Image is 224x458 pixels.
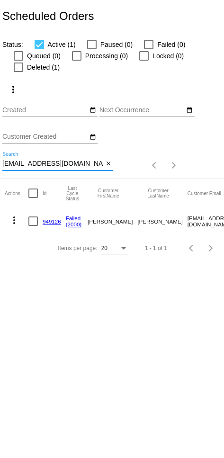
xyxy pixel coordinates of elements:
mat-icon: date_range [90,134,96,141]
div: Items per page: [58,245,97,251]
div: 1 - 1 of 1 [145,245,167,251]
input: Search [2,160,103,168]
mat-icon: date_range [186,107,193,114]
mat-cell: [PERSON_NAME] [137,207,187,235]
button: Change sorting for LastProcessingCycleId [66,186,79,201]
button: Previous page [182,239,201,258]
span: Failed (0) [157,39,185,50]
mat-icon: more_vert [9,215,20,226]
button: Next page [164,156,183,175]
input: Created [2,107,88,114]
button: Change sorting for Id [43,190,46,196]
a: (2000) [66,221,82,227]
span: 20 [101,245,108,251]
mat-cell: [PERSON_NAME] [88,207,137,235]
a: 949126 [43,218,61,225]
mat-icon: more_vert [8,84,19,95]
button: Previous page [145,156,164,175]
input: Next Occurrence [99,107,185,114]
button: Clear [103,159,113,169]
span: Locked (0) [152,50,184,62]
button: Next page [201,239,220,258]
a: Failed [66,215,81,221]
span: Deleted (1) [27,62,60,73]
span: Status: [2,41,23,48]
button: Change sorting for CustomerLastName [137,188,179,198]
span: Queued (0) [27,50,61,62]
input: Customer Created [2,133,88,141]
h2: Scheduled Orders [2,9,94,23]
mat-header-cell: Actions [5,179,28,207]
span: Active (1) [48,39,76,50]
mat-select: Items per page: [101,245,128,252]
span: Paused (0) [100,39,133,50]
mat-icon: close [105,160,112,168]
button: Change sorting for CustomerEmail [188,190,221,196]
span: Processing (0) [85,50,128,62]
mat-icon: date_range [90,107,96,114]
button: Change sorting for CustomerFirstName [88,188,129,198]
